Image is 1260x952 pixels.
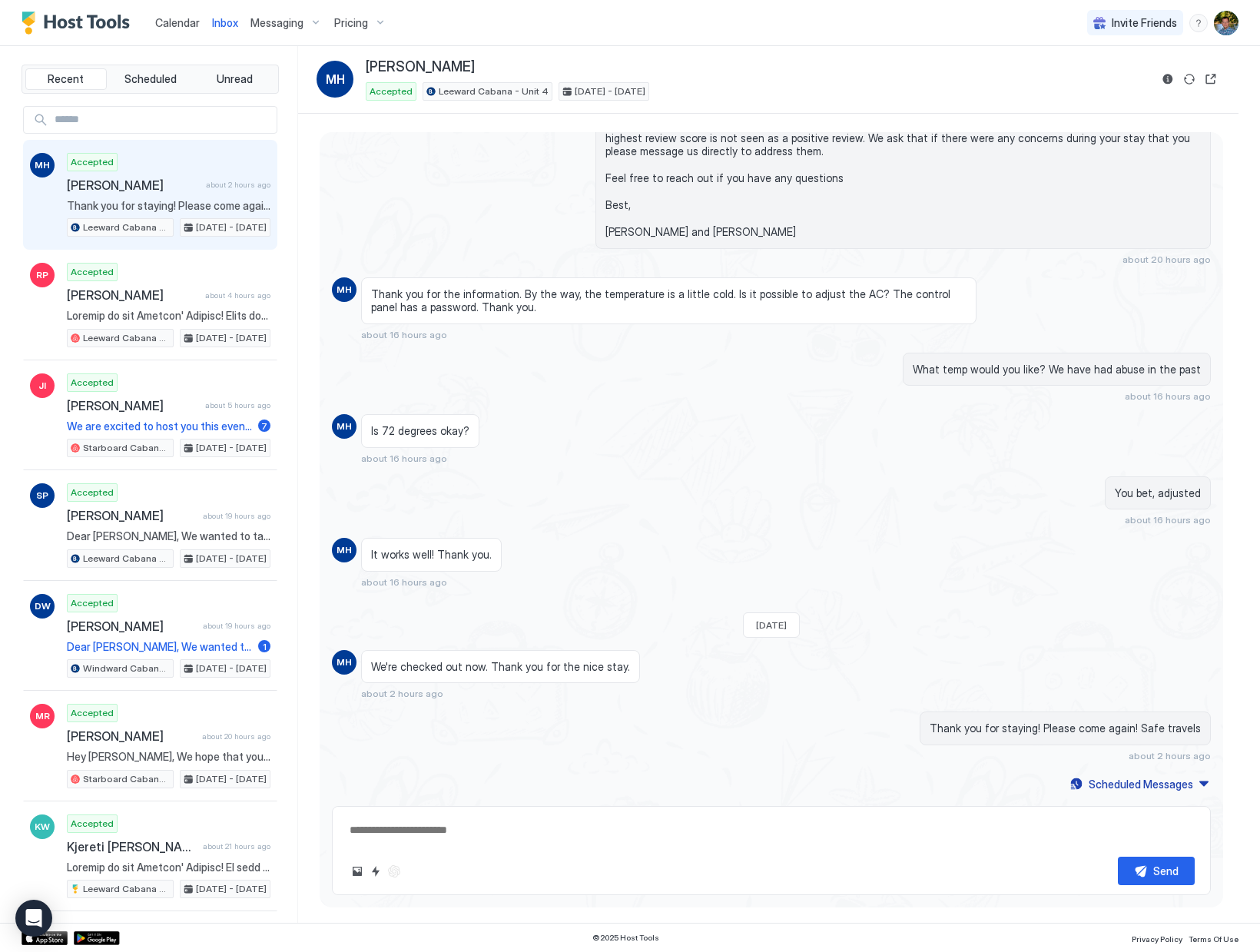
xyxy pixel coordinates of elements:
[439,85,549,98] span: Leeward Cabana - Unit 4
[361,576,447,588] span: about 16 hours ago
[337,543,352,557] span: MH
[1112,16,1177,30] span: Invite Friends
[67,199,270,213] span: Thank you for staying! Please come again! Safe travels
[205,290,270,300] span: about 4 hours ago
[1129,750,1211,761] span: about 2 hours ago
[196,441,267,455] span: [DATE] - [DATE]
[1153,863,1179,879] div: Send
[67,529,270,543] span: Dear [PERSON_NAME], We wanted to take a moment to thank you for choosing to stay at the [GEOGRAPH...
[261,420,267,432] span: 7
[67,309,270,323] span: Loremip do sit Ametcon' Adipisc! Elits doe te inci utl etdolor magn al! En adm veniamq nostrud ex...
[35,158,50,172] span: MH
[1115,486,1201,500] span: You bet, adjusted
[370,85,413,98] span: Accepted
[1089,776,1193,792] div: Scheduled Messages
[263,641,267,652] span: 1
[67,398,199,413] span: [PERSON_NAME]
[371,287,967,314] span: Thank you for the information. By the way, the temperature is a little cold. Is it possible to ad...
[1068,774,1211,794] button: Scheduled Messages
[1214,11,1238,35] div: User profile
[48,107,277,133] input: Input Field
[67,177,200,193] span: [PERSON_NAME]
[194,68,275,90] button: Unread
[1125,514,1211,526] span: about 16 hours ago
[334,16,368,30] span: Pricing
[212,16,238,29] span: Inbox
[361,688,443,699] span: about 2 hours ago
[22,12,137,35] a: Host Tools Logo
[71,486,114,499] span: Accepted
[575,85,645,98] span: [DATE] - [DATE]
[83,772,170,786] span: Starboard Cabana - Unit 2
[25,68,107,90] button: Recent
[48,72,84,86] span: Recent
[71,155,114,169] span: Accepted
[1122,254,1211,265] span: about 20 hours ago
[206,180,270,190] span: about 2 hours ago
[155,16,200,29] span: Calendar
[83,882,170,896] span: Leeward Cabana - Unit 4
[930,721,1201,735] span: Thank you for staying! Please come again! Safe travels
[913,363,1201,376] span: What temp would you like? We have had abuse in the past
[67,420,252,433] span: We are excited to host you this evening! Here are a few things to know about your stay. GUESTS AN...
[1189,934,1238,944] span: Terms Of Use
[203,621,270,631] span: about 19 hours ago
[83,221,170,234] span: Leeward Cabana - Unit 4
[35,709,50,723] span: MR
[326,70,345,88] span: MH
[366,862,385,881] button: Quick reply
[71,596,114,610] span: Accepted
[67,839,197,854] span: Kjereti [PERSON_NAME]
[348,862,366,881] button: Upload image
[1189,930,1238,946] a: Terms Of Use
[196,662,267,675] span: [DATE] - [DATE]
[71,817,114,831] span: Accepted
[22,65,279,94] div: tab-group
[756,619,787,631] span: [DATE]
[67,508,197,523] span: [PERSON_NAME]
[1118,857,1195,885] button: Send
[71,265,114,279] span: Accepted
[155,15,200,31] a: Calendar
[205,400,270,410] span: about 5 hours ago
[38,379,46,393] span: JI
[15,900,52,937] div: Open Intercom Messenger
[67,619,197,634] span: [PERSON_NAME]
[371,660,630,674] span: We're checked out now. Thank you for the nice stay.
[1132,934,1182,944] span: Privacy Policy
[36,268,48,282] span: RP
[1202,70,1220,88] button: Open reservation
[67,728,196,744] span: [PERSON_NAME]
[212,15,238,31] a: Inbox
[71,706,114,720] span: Accepted
[361,329,447,340] span: about 16 hours ago
[67,861,270,874] span: Loremip do sit Ametcon' Adipisc! El sedd eiu temporinc utl etd Magnaal Enimad - Mini 6 veniamqu N...
[67,287,199,303] span: [PERSON_NAME]
[371,424,469,438] span: Is 72 degrees okay?
[110,68,191,90] button: Scheduled
[36,489,48,503] span: SP
[196,772,267,786] span: [DATE] - [DATE]
[83,662,170,675] span: Windward Cabana - Unit 10
[361,453,447,464] span: about 16 hours ago
[74,931,120,945] a: Google Play Store
[337,283,352,297] span: MH
[35,820,50,834] span: KW
[337,420,352,433] span: MH
[196,882,267,896] span: [DATE] - [DATE]
[1189,14,1208,32] div: menu
[1180,70,1199,88] button: Sync reservation
[67,640,252,654] span: Dear [PERSON_NAME], We wanted to take a moment to thank you for choosing to stay at the [GEOGRAPH...
[202,731,270,741] span: about 20 hours ago
[196,221,267,234] span: [DATE] - [DATE]
[124,72,177,86] span: Scheduled
[250,16,303,30] span: Messaging
[22,931,68,945] a: App Store
[83,552,170,566] span: Leeward Cabana - Unit 4
[71,376,114,390] span: Accepted
[83,441,170,455] span: Starboard Cabana - Unit 2
[1125,390,1211,402] span: about 16 hours ago
[217,72,253,86] span: Unread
